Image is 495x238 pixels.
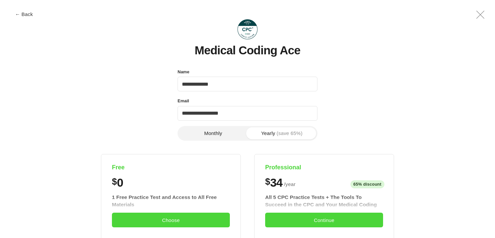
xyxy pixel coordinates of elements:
[284,180,295,188] span: / year
[117,177,123,188] span: 0
[11,12,37,17] button: ← Back
[178,77,317,91] input: Name
[112,164,230,171] h4: Free
[178,97,189,105] label: Email
[238,19,257,39] img: Medical Coding Ace
[270,177,282,188] span: 34
[112,177,117,187] span: $
[178,68,189,76] label: Name
[276,131,302,136] span: (save 65%)
[179,127,247,139] button: Monthly
[178,106,317,121] input: Email
[247,127,316,139] button: Yearly(save 65%)
[350,180,384,189] span: 65% discount
[265,213,383,227] button: Continue
[265,164,383,171] h4: Professional
[112,213,230,227] button: Choose
[195,44,300,57] h1: Medical Coding Ace
[265,177,270,187] span: $
[15,12,20,17] span: ←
